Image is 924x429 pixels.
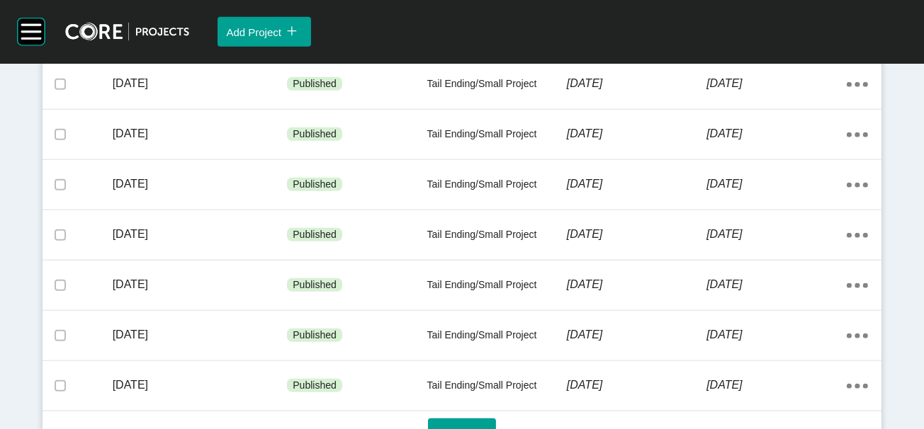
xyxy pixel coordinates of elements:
[706,327,846,343] p: [DATE]
[706,377,846,393] p: [DATE]
[567,76,706,91] p: [DATE]
[226,26,281,38] span: Add Project
[567,277,706,292] p: [DATE]
[113,76,288,91] p: [DATE]
[706,277,846,292] p: [DATE]
[567,327,706,343] p: [DATE]
[113,327,288,343] p: [DATE]
[427,328,567,343] p: Tail Ending/Small Project
[113,126,288,142] p: [DATE]
[113,176,288,192] p: [DATE]
[706,176,846,192] p: [DATE]
[427,379,567,393] p: Tail Ending/Small Project
[218,17,311,47] button: Add Project
[113,277,288,292] p: [DATE]
[293,379,337,393] p: Published
[427,77,567,91] p: Tail Ending/Small Project
[293,127,337,142] p: Published
[113,227,288,242] p: [DATE]
[567,126,706,142] p: [DATE]
[427,127,567,142] p: Tail Ending/Small Project
[113,377,288,393] p: [DATE]
[427,178,567,192] p: Tail Ending/Small Project
[293,228,337,242] p: Published
[706,227,846,242] p: [DATE]
[427,278,567,292] p: Tail Ending/Small Project
[567,176,706,192] p: [DATE]
[706,76,846,91] p: [DATE]
[65,23,189,41] img: core-logo-dark.3138cae2.png
[293,278,337,292] p: Published
[427,228,567,242] p: Tail Ending/Small Project
[567,227,706,242] p: [DATE]
[567,377,706,393] p: [DATE]
[293,77,337,91] p: Published
[293,178,337,192] p: Published
[293,328,337,343] p: Published
[706,126,846,142] p: [DATE]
